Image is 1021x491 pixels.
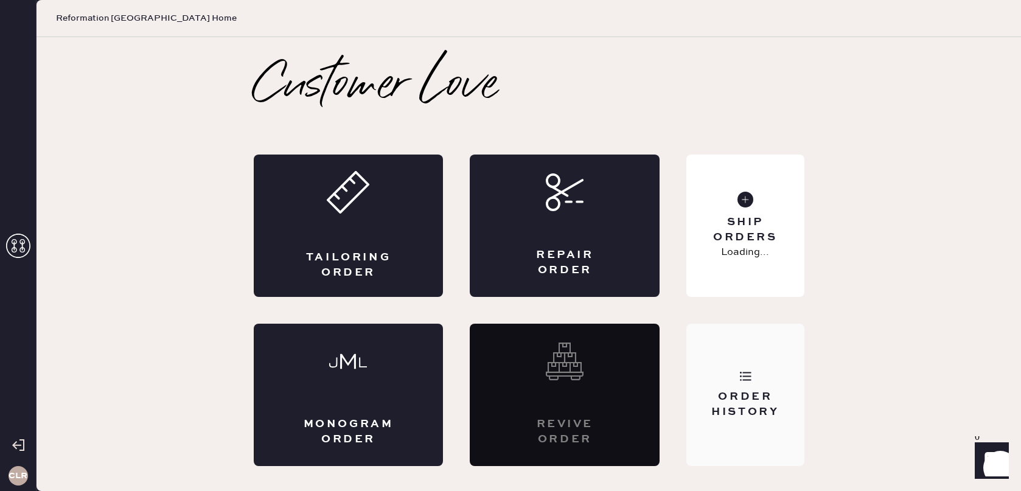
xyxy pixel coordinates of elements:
[9,472,27,480] h3: CLR
[696,389,794,420] div: Order History
[518,248,611,278] div: Repair Order
[696,215,794,245] div: Ship Orders
[56,12,237,24] span: Reformation [GEOGRAPHIC_DATA] Home
[302,417,395,447] div: Monogram Order
[963,436,1016,489] iframe: Front Chat
[254,62,498,111] h2: Customer Love
[302,250,395,280] div: Tailoring Order
[518,417,611,447] div: Revive order
[721,245,769,260] p: Loading...
[470,324,660,466] div: Interested? Contact us at care@hemster.co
